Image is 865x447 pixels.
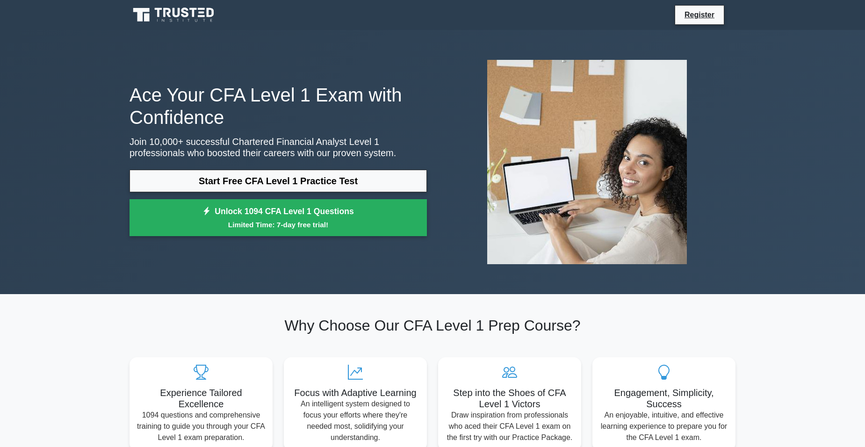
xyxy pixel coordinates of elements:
[291,387,419,398] h5: Focus with Adaptive Learning
[141,219,415,230] small: Limited Time: 7-day free trial!
[130,317,735,334] h2: Why Choose Our CFA Level 1 Prep Course?
[679,9,720,21] a: Register
[137,410,265,443] p: 1094 questions and comprehensive training to guide you through your CFA Level 1 exam preparation.
[130,170,427,192] a: Start Free CFA Level 1 Practice Test
[291,398,419,443] p: An intelligent system designed to focus your efforts where they're needed most, solidifying your ...
[446,410,574,443] p: Draw inspiration from professionals who aced their CFA Level 1 exam on the first try with our Pra...
[130,84,427,129] h1: Ace Your CFA Level 1 Exam with Confidence
[446,387,574,410] h5: Step into the Shoes of CFA Level 1 Victors
[600,410,728,443] p: An enjoyable, intuitive, and effective learning experience to prepare you for the CFA Level 1 exam.
[130,199,427,237] a: Unlock 1094 CFA Level 1 QuestionsLimited Time: 7-day free trial!
[600,387,728,410] h5: Engagement, Simplicity, Success
[137,387,265,410] h5: Experience Tailored Excellence
[130,136,427,159] p: Join 10,000+ successful Chartered Financial Analyst Level 1 professionals who boosted their caree...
